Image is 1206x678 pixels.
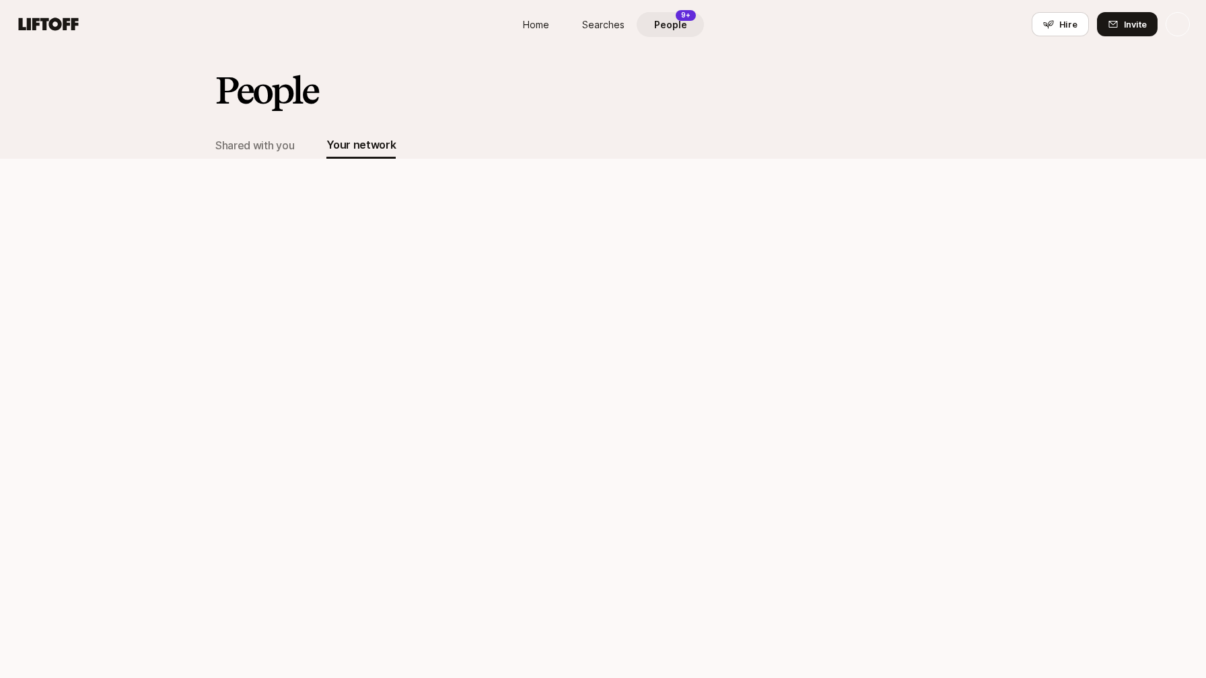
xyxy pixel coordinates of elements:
[654,17,687,32] span: People
[582,17,625,32] span: Searches
[1032,12,1089,36] button: Hire
[523,17,549,32] span: Home
[637,12,704,37] a: People9+
[215,132,294,159] button: Shared with you
[1124,17,1147,31] span: Invite
[215,70,318,110] h2: People
[569,12,637,37] a: Searches
[502,12,569,37] a: Home
[681,10,690,20] p: 9+
[1059,17,1077,31] span: Hire
[215,137,294,154] div: Shared with you
[1097,12,1158,36] button: Invite
[326,136,396,153] div: Your network
[326,132,396,159] button: Your network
